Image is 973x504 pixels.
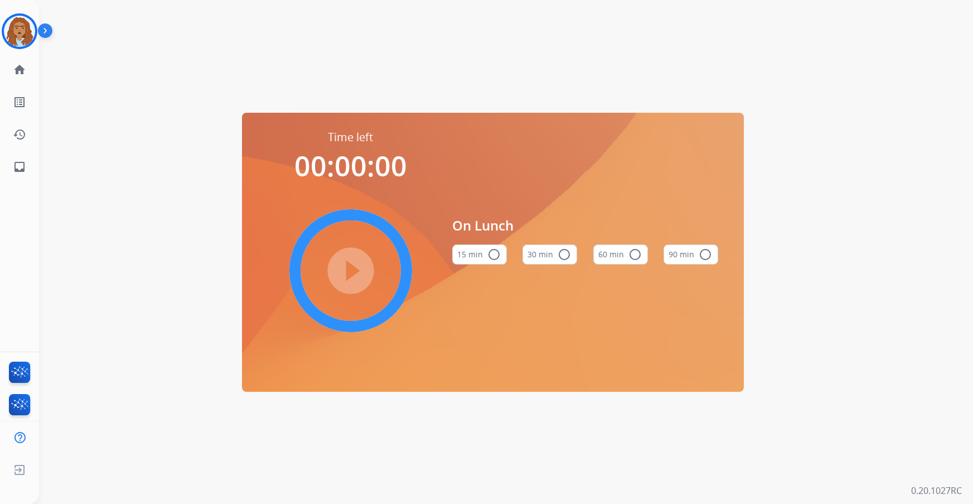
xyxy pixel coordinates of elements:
[558,248,571,261] mat-icon: radio_button_unchecked
[452,215,719,236] span: On Lunch
[13,63,26,76] mat-icon: home
[522,244,577,265] button: 30 min
[911,484,962,497] p: 0.20.1027RC
[628,248,642,261] mat-icon: radio_button_unchecked
[13,160,26,174] mat-icon: inbox
[13,128,26,141] mat-icon: history
[294,147,407,185] span: 00:00:00
[487,248,501,261] mat-icon: radio_button_unchecked
[593,244,648,265] button: 60 min
[664,244,718,265] button: 90 min
[452,244,507,265] button: 15 min
[328,129,373,145] span: Time left
[13,95,26,109] mat-icon: list_alt
[699,248,712,261] mat-icon: radio_button_unchecked
[4,16,35,47] img: avatar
